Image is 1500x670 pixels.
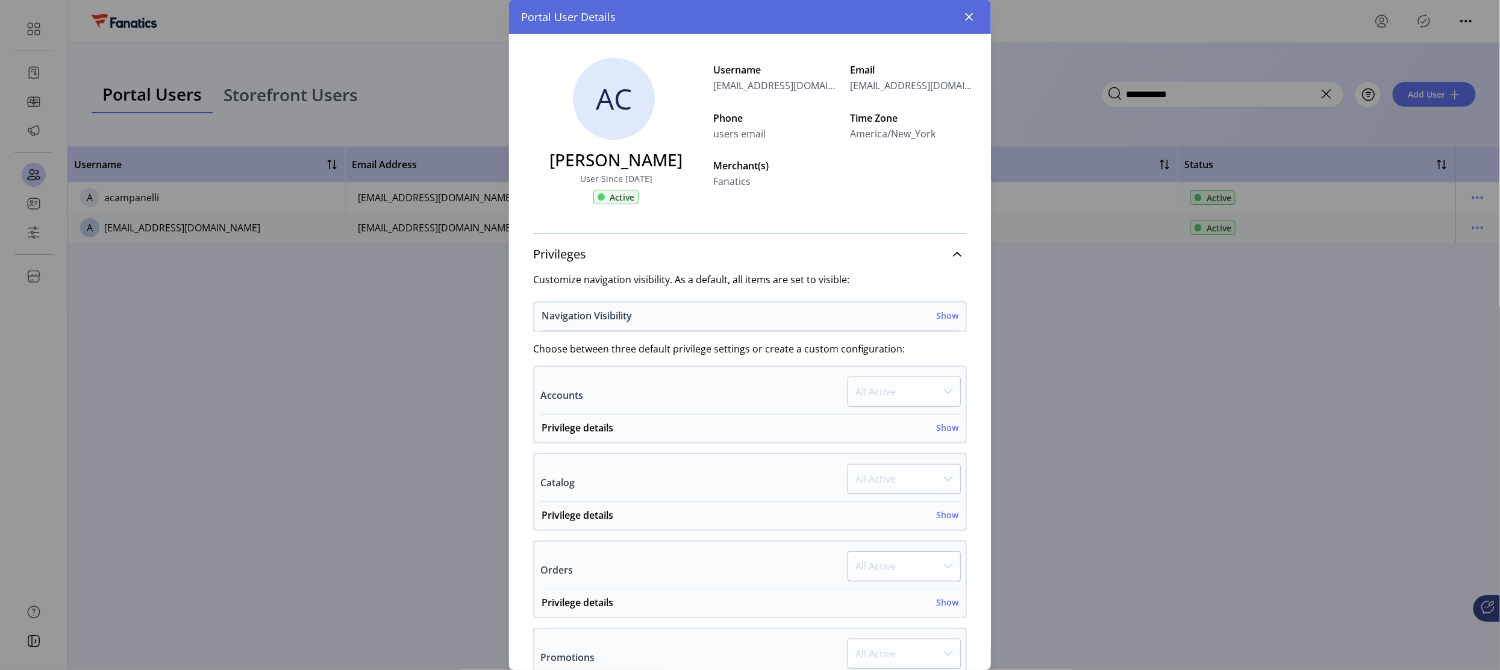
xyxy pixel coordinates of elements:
label: Catalog [540,475,575,490]
span: Portal User Details [521,9,616,25]
h6: Privilege details [542,508,613,522]
h3: [PERSON_NAME] [549,147,683,172]
span: [EMAIL_ADDRESS][DOMAIN_NAME] [850,78,977,93]
a: Privilege detailsShow [534,421,966,442]
h6: Privilege details [542,595,613,610]
span: users email [713,127,766,141]
span: [EMAIL_ADDRESS][DOMAIN_NAME] [713,78,840,93]
h6: Show [936,421,958,434]
a: Navigation VisibilityShow [534,308,966,331]
a: Privilege detailsShow [534,595,966,617]
label: Accounts [540,388,583,402]
h6: Show [936,509,958,521]
span: Privileges [533,248,586,260]
label: Choose between three default privilege settings or create a custom configuration: [533,342,967,356]
label: Time Zone [850,111,977,125]
h6: Show [936,596,958,609]
h6: Show [936,309,958,322]
a: Privilege detailsShow [534,508,966,530]
label: Promotions [540,650,595,665]
label: Username [713,63,840,77]
label: User Since [DATE] [580,172,652,185]
span: Active [610,191,634,204]
h6: Navigation Visibility [542,308,632,323]
label: Orders [540,563,573,577]
span: America/New_York [850,127,936,141]
a: Privileges [533,241,967,268]
label: Email [850,63,977,77]
span: Fanatics [713,174,751,189]
label: Customize navigation visibility. As a default, all items are set to visible: [533,272,967,287]
span: AC [596,77,632,121]
label: Merchant(s) [713,158,840,173]
h6: Privilege details [542,421,613,435]
label: Phone [713,111,840,125]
